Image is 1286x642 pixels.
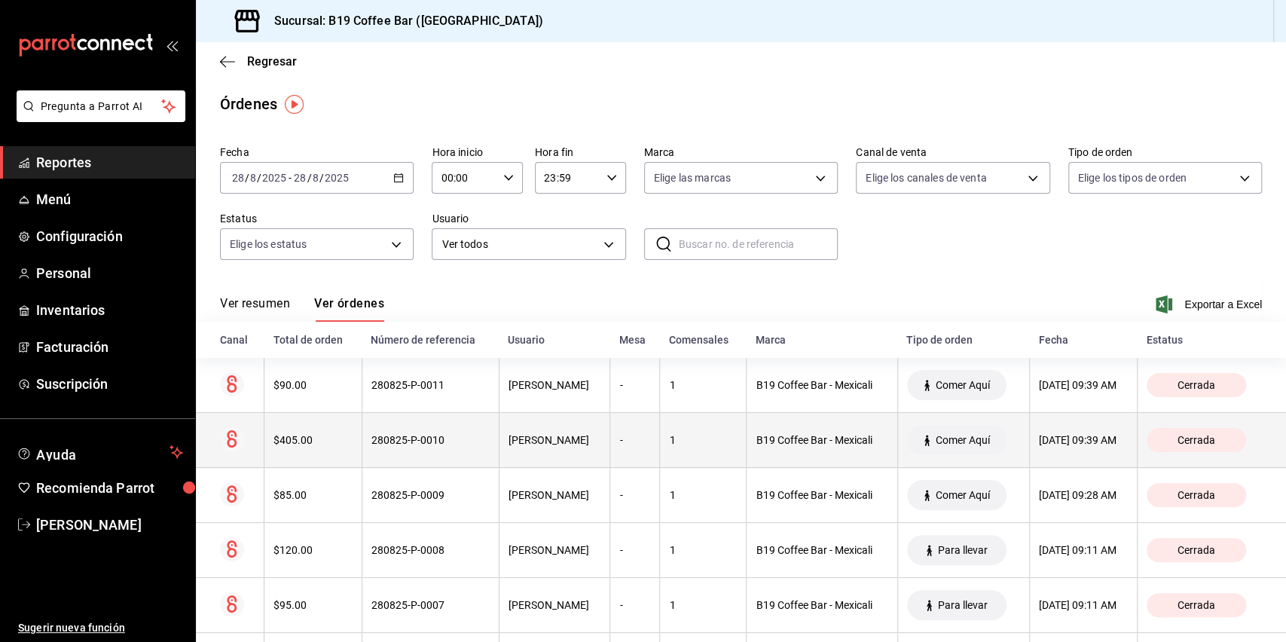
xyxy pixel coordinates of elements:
[285,95,304,114] img: Tooltip marker
[371,544,490,556] div: 280825-P-0008
[669,334,738,346] div: Comensales
[36,374,183,394] span: Suscripción
[17,90,185,122] button: Pregunta a Parrot AI
[1039,334,1129,346] div: Fecha
[220,334,255,346] div: Canal
[371,379,490,391] div: 280825-P-0011
[932,544,994,556] span: Para llevar
[930,489,996,501] span: Comer Aquí
[644,147,838,157] label: Marca
[319,172,324,184] span: /
[1039,544,1128,556] div: [DATE] 09:11 AM
[1171,379,1221,391] span: Cerrada
[36,443,163,461] span: Ayuda
[249,172,257,184] input: --
[1078,170,1187,185] span: Elige los tipos de orden
[220,296,384,322] div: navigation tabs
[36,478,183,498] span: Recomienda Parrot
[11,109,185,125] a: Pregunta a Parrot AI
[36,152,183,173] span: Reportes
[273,599,353,611] div: $95.00
[273,434,353,446] div: $405.00
[261,172,287,184] input: ----
[220,296,290,322] button: Ver resumen
[371,434,490,446] div: 280825-P-0010
[679,229,838,259] input: Buscar no. de referencia
[1039,379,1128,391] div: [DATE] 09:39 AM
[1039,599,1128,611] div: [DATE] 09:11 AM
[166,39,178,51] button: open_drawer_menu
[669,379,737,391] div: 1
[509,489,601,501] div: [PERSON_NAME]
[273,379,353,391] div: $90.00
[1159,295,1262,313] button: Exportar a Excel
[314,296,384,322] button: Ver órdenes
[509,599,601,611] div: [PERSON_NAME]
[441,237,597,252] span: Ver todos
[509,434,601,446] div: [PERSON_NAME]
[231,172,245,184] input: --
[312,172,319,184] input: --
[654,170,731,185] span: Elige las marcas
[1147,334,1262,346] div: Estatus
[36,515,183,535] span: [PERSON_NAME]
[1171,434,1221,446] span: Cerrada
[1171,489,1221,501] span: Cerrada
[324,172,350,184] input: ----
[669,434,737,446] div: 1
[669,544,737,556] div: 1
[756,434,887,446] div: B19 Coffee Bar - Mexicali
[619,434,650,446] div: -
[756,544,887,556] div: B19 Coffee Bar - Mexicali
[36,226,183,246] span: Configuración
[669,599,737,611] div: 1
[1039,434,1128,446] div: [DATE] 09:39 AM
[856,147,1049,157] label: Canal de venta
[371,334,490,346] div: Número de referencia
[36,300,183,320] span: Inventarios
[36,337,183,357] span: Facturación
[756,599,887,611] div: B19 Coffee Bar - Mexicali
[619,544,650,556] div: -
[262,12,543,30] h3: Sucursal: B19 Coffee Bar ([GEOGRAPHIC_DATA])
[273,334,353,346] div: Total de orden
[756,379,887,391] div: B19 Coffee Bar - Mexicali
[509,379,601,391] div: [PERSON_NAME]
[289,172,292,184] span: -
[247,54,297,69] span: Regresar
[619,334,651,346] div: Mesa
[1068,147,1262,157] label: Tipo de orden
[220,93,277,115] div: Órdenes
[41,99,162,115] span: Pregunta a Parrot AI
[1039,489,1128,501] div: [DATE] 09:28 AM
[230,237,307,252] span: Elige los estatus
[371,489,490,501] div: 280825-P-0009
[866,170,986,185] span: Elige los canales de venta
[36,263,183,283] span: Personal
[756,489,887,501] div: B19 Coffee Bar - Mexicali
[930,379,996,391] span: Comer Aquí
[273,544,353,556] div: $120.00
[930,434,996,446] span: Comer Aquí
[371,599,490,611] div: 280825-P-0007
[932,599,994,611] span: Para llevar
[432,147,523,157] label: Hora inicio
[669,489,737,501] div: 1
[220,147,414,157] label: Fecha
[1171,544,1221,556] span: Cerrada
[257,172,261,184] span: /
[619,489,650,501] div: -
[220,54,297,69] button: Regresar
[307,172,311,184] span: /
[535,147,626,157] label: Hora fin
[293,172,307,184] input: --
[906,334,1020,346] div: Tipo de orden
[220,213,414,224] label: Estatus
[756,334,888,346] div: Marca
[18,620,183,636] span: Sugerir nueva función
[619,599,650,611] div: -
[245,172,249,184] span: /
[1171,599,1221,611] span: Cerrada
